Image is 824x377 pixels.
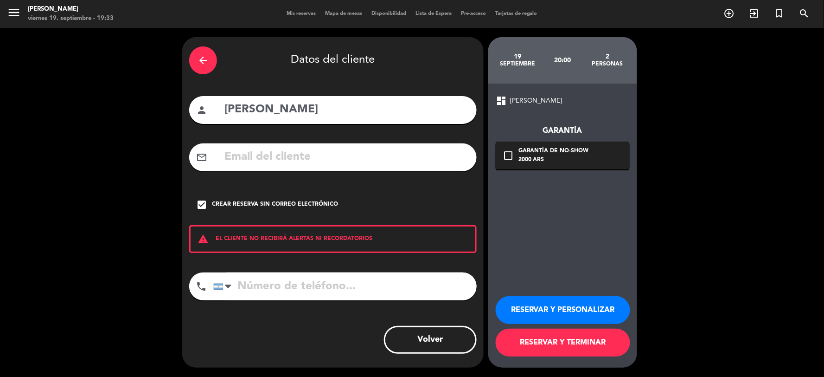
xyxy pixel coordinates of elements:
span: [PERSON_NAME] [510,96,562,106]
div: Argentina: +54 [214,273,235,300]
div: personas [585,60,630,68]
i: exit_to_app [749,8,760,19]
span: Tarjetas de regalo [491,11,542,16]
span: Disponibilidad [367,11,411,16]
i: add_circle_outline [724,8,735,19]
div: 2000 ARS [518,156,589,165]
input: Email del cliente [224,148,470,167]
button: menu [7,6,21,23]
div: septiembre [495,60,540,68]
span: Mapa de mesas [320,11,367,16]
i: arrow_back [198,55,209,66]
i: check_box [196,199,207,210]
span: Mis reservas [282,11,320,16]
div: Garantía de no-show [518,147,589,156]
div: 2 [585,53,630,60]
i: warning [191,234,216,245]
span: Lista de Espera [411,11,456,16]
i: search [799,8,810,19]
button: Volver [384,326,477,354]
i: check_box_outline_blank [503,150,514,161]
div: 19 [495,53,540,60]
button: RESERVAR Y PERSONALIZAR [496,296,630,324]
div: EL CLIENTE NO RECIBIRÁ ALERTAS NI RECORDATORIOS [189,225,477,253]
div: [PERSON_NAME] [28,5,114,14]
i: person [196,104,207,116]
div: viernes 19. septiembre - 19:33 [28,14,114,23]
i: turned_in_not [774,8,785,19]
div: Datos del cliente [189,44,477,77]
i: phone [196,281,207,292]
i: mail_outline [196,152,207,163]
div: Garantía [496,125,630,137]
span: dashboard [496,95,507,106]
span: Pre-acceso [456,11,491,16]
i: menu [7,6,21,19]
input: Nombre del cliente [224,100,470,119]
input: Número de teléfono... [213,273,477,300]
div: Crear reserva sin correo electrónico [212,200,338,209]
button: RESERVAR Y TERMINAR [496,329,630,357]
div: 20:00 [540,44,585,77]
